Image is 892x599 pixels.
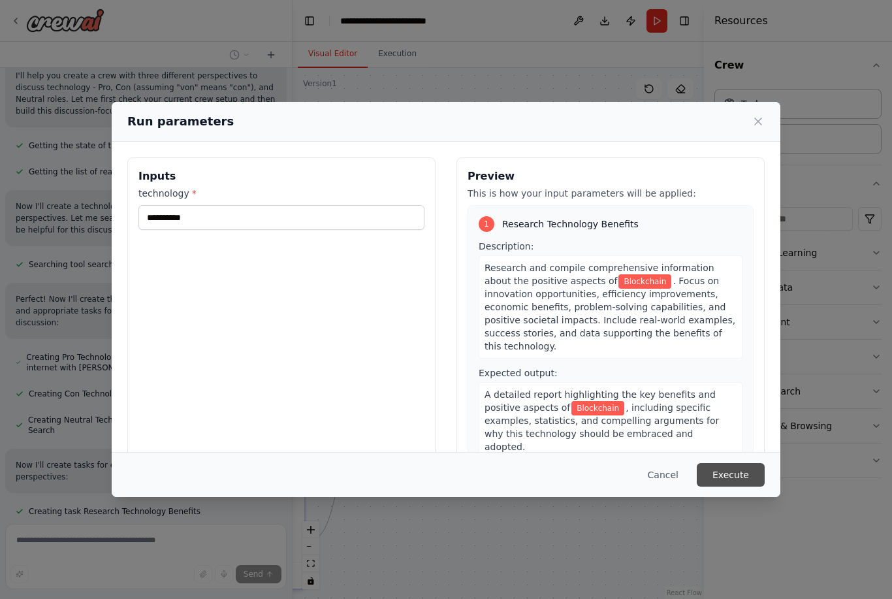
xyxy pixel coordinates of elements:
span: Research and compile comprehensive information about the positive aspects of [485,263,714,286]
span: Variable: technology [571,401,624,415]
h3: Inputs [138,169,424,184]
span: Expected output: [479,368,558,378]
span: . Focus on innovation opportunities, efficiency improvements, economic benefits, problem-solving ... [485,276,735,351]
span: Research Technology Benefits [502,218,639,231]
span: Variable: technology [618,274,671,289]
button: Cancel [637,463,689,487]
span: Description: [479,241,534,251]
h3: Preview [468,169,754,184]
p: This is how your input parameters will be applied: [468,187,754,200]
button: Execute [697,463,765,487]
label: technology [138,187,424,200]
span: A detailed report highlighting the key benefits and positive aspects of [485,389,716,413]
div: 1 [479,216,494,232]
h2: Run parameters [127,112,234,131]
